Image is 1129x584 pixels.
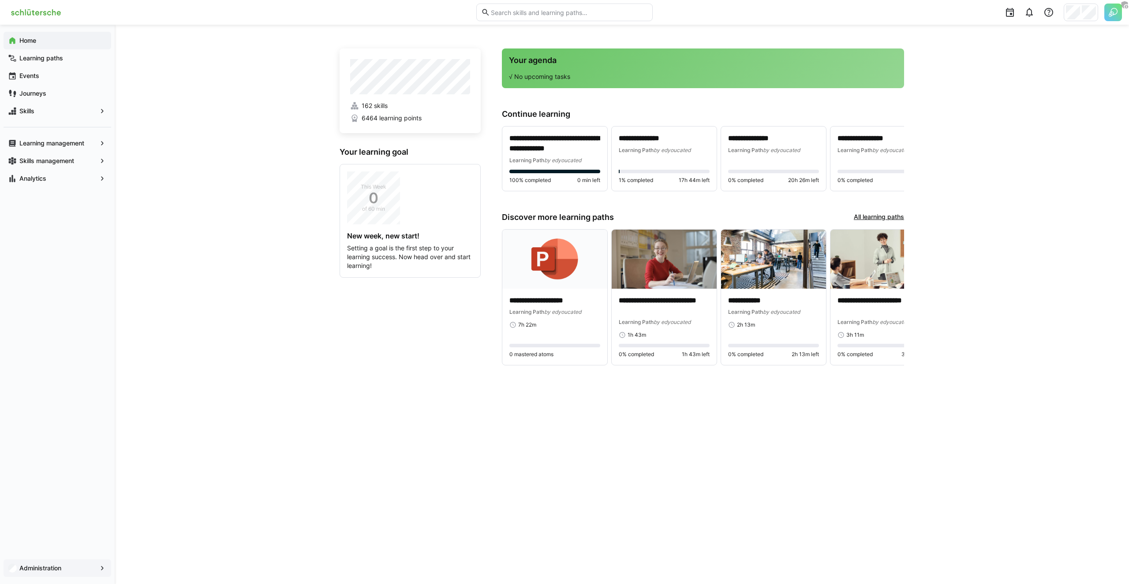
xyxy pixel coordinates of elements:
[490,8,648,16] input: Search skills and learning paths…
[728,177,763,184] span: 0% completed
[577,177,600,184] span: 0 min left
[350,101,470,110] a: 162 skills
[837,147,872,153] span: Learning Path
[763,147,800,153] span: by edyoucated
[846,331,864,338] span: 3h 11m
[788,177,819,184] span: 20h 26m left
[544,157,581,164] span: by edyoucated
[619,351,654,358] span: 0% completed
[872,147,909,153] span: by edyoucated
[901,351,928,358] span: 3h 11m left
[518,321,536,328] span: 7h 22m
[721,230,826,289] img: image
[737,321,755,328] span: 2h 13m
[509,157,544,164] span: Learning Path
[830,230,935,289] img: image
[763,309,800,315] span: by edyoucated
[340,147,481,157] h3: Your learning goal
[837,351,873,358] span: 0% completed
[792,351,819,358] span: 2h 13m left
[509,351,553,358] span: 0 mastered atoms
[502,212,614,222] h3: Discover more learning paths
[362,114,422,123] span: 6464 learning points
[509,72,897,81] p: √ No upcoming tasks
[837,319,872,325] span: Learning Path
[612,230,717,289] img: image
[872,319,909,325] span: by edyoucated
[502,109,904,119] h3: Continue learning
[509,309,544,315] span: Learning Path
[619,319,654,325] span: Learning Path
[347,244,473,270] p: Setting a goal is the first step to your learning success. Now head over and start learning!
[654,319,691,325] span: by edyoucated
[362,101,388,110] span: 162 skills
[509,177,551,184] span: 100% completed
[544,309,581,315] span: by edyoucated
[619,147,654,153] span: Learning Path
[728,147,763,153] span: Learning Path
[854,212,904,222] a: All learning paths
[509,56,897,65] h3: Your agenda
[347,231,473,240] h4: New week, new start!
[654,147,691,153] span: by edyoucated
[728,351,763,358] span: 0% completed
[628,331,646,338] span: 1h 43m
[837,177,873,184] span: 0% completed
[679,177,710,184] span: 17h 44m left
[682,351,710,358] span: 1h 43m left
[619,177,653,184] span: 1% completed
[502,230,607,289] img: image
[728,309,763,315] span: Learning Path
